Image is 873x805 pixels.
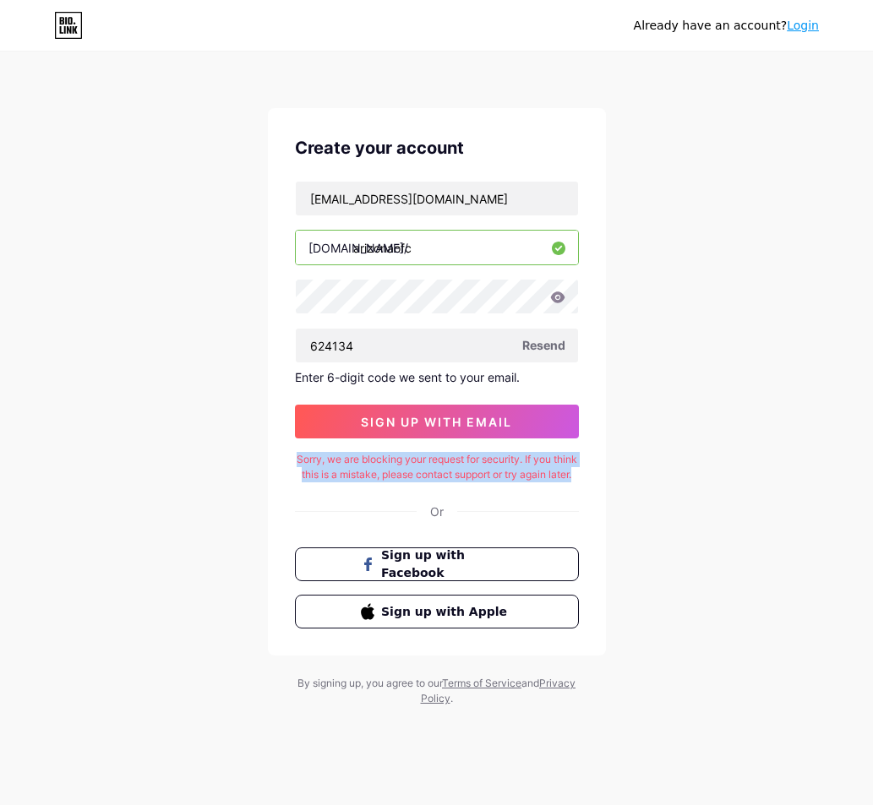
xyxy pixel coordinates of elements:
[293,676,581,706] div: By signing up, you agree to our and .
[381,603,512,621] span: Sign up with Apple
[296,329,578,362] input: Paste login code
[787,19,819,32] a: Login
[308,239,408,257] div: [DOMAIN_NAME]/
[296,182,578,215] input: Email
[634,17,819,35] div: Already have an account?
[430,503,444,520] div: Or
[295,135,579,160] div: Create your account
[361,415,512,429] span: sign up with email
[295,547,579,581] button: Sign up with Facebook
[381,547,512,582] span: Sign up with Facebook
[296,231,578,264] input: username
[442,677,521,689] a: Terms of Service
[295,370,579,384] div: Enter 6-digit code we sent to your email.
[295,595,579,628] button: Sign up with Apple
[295,452,579,482] div: Sorry, we are blocking your request for security. If you think this is a mistake, please contact ...
[295,405,579,438] button: sign up with email
[522,336,565,354] span: Resend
